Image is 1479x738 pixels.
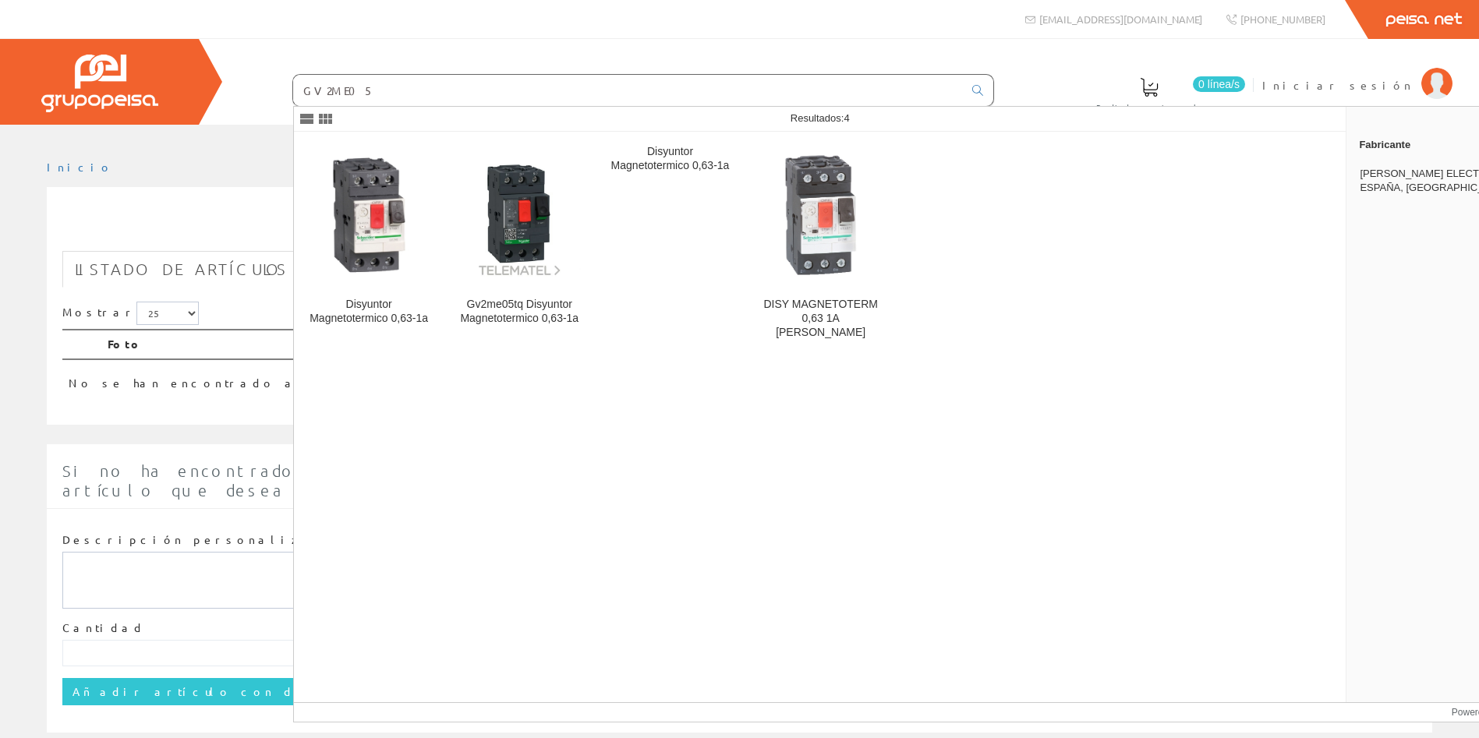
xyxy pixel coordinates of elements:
[457,153,582,277] img: Gv2me05tq Disyuntor Magnetotermico 0,63-1a
[62,251,300,288] a: Listado de artículos
[457,298,582,326] div: Gv2me05tq Disyuntor Magnetotermico 0,63-1a
[1039,12,1202,26] span: [EMAIL_ADDRESS][DOMAIN_NAME]
[746,132,896,358] a: DISY MAGNETOTERM 0,63 1A ANILL CERR DISY MAGNETOTERM 0,63 1A [PERSON_NAME]
[47,160,113,174] a: Inicio
[595,132,745,358] a: Disyuntor Magnetotermico 0,63-1a
[41,55,158,112] img: Grupo Peisa
[306,298,431,326] div: Disyuntor Magnetotermico 0,63-1a
[844,112,849,124] span: 4
[1262,77,1414,93] span: Iniciar sesión
[62,212,1417,243] h1: LC1E0910M7
[1262,65,1452,79] a: Iniciar sesión
[62,532,339,548] label: Descripción personalizada
[62,678,571,704] input: Añadir artículo con descripción personalizada
[293,75,963,106] input: Buscar ...
[62,620,145,636] label: Cantidad
[136,302,199,325] select: Mostrar
[759,153,883,277] img: DISY MAGNETOTERM 0,63 1A ANILL CERR
[1240,12,1325,26] span: [PHONE_NUMBER]
[306,153,431,277] img: Disyuntor Magnetotermico 0,63-1a
[1096,100,1202,115] span: Pedido actual
[1193,76,1245,92] span: 0 línea/s
[62,461,1311,500] span: Si no ha encontrado algún artículo en nuestro catálogo introduzca aquí la cantidad y la descripci...
[62,302,199,325] label: Mostrar
[62,359,1273,397] td: No se han encontrado artículos, pruebe con otra búsqueda
[444,132,594,358] a: Gv2me05tq Disyuntor Magnetotermico 0,63-1a Gv2me05tq Disyuntor Magnetotermico 0,63-1a
[759,298,883,340] div: DISY MAGNETOTERM 0,63 1A [PERSON_NAME]
[791,112,850,124] span: Resultados:
[294,132,444,358] a: Disyuntor Magnetotermico 0,63-1a Disyuntor Magnetotermico 0,63-1a
[607,145,732,173] div: Disyuntor Magnetotermico 0,63-1a
[101,330,1273,359] th: Foto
